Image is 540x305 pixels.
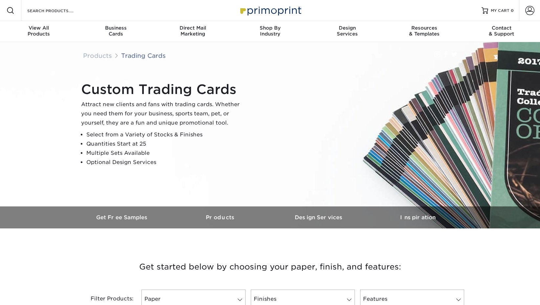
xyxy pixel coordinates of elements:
a: Trading Cards [121,52,166,59]
h3: Design Services [270,214,369,221]
span: Direct Mail [154,25,231,31]
a: Get Free Samples [73,206,172,228]
h3: Inspiration [369,214,467,221]
a: BusinessCards [77,21,154,42]
div: Industry [231,25,309,37]
div: & Templates [386,25,463,37]
li: Quantities Start at 25 [86,139,245,149]
h1: Custom Trading Cards [81,82,245,97]
h3: Get started below by choosing your paper, finish, and features: [78,252,462,282]
a: DesignServices [309,21,386,42]
span: Business [77,25,154,31]
a: Resources& Templates [386,21,463,42]
span: Shop By [231,25,309,31]
p: Attract new clients and fans with trading cards. Whether you need them for your business, sports ... [81,100,245,128]
span: MY CART [491,8,509,13]
span: Resources [386,25,463,31]
input: SEARCH PRODUCTS..... [27,7,91,14]
div: & Support [463,25,540,37]
a: Design Services [270,206,369,228]
li: Multiple Sets Available [86,149,245,158]
a: Inspiration [369,206,467,228]
li: Optional Design Services [86,158,245,167]
div: Cards [77,25,154,37]
div: Marketing [154,25,231,37]
span: Design [309,25,386,31]
a: Contact& Support [463,21,540,42]
img: Primoprint [237,3,303,17]
a: Products [172,206,270,228]
div: Services [309,25,386,37]
a: Shop ByIndustry [231,21,309,42]
a: Direct MailMarketing [154,21,231,42]
span: 0 [511,8,514,13]
span: Contact [463,25,540,31]
li: Select from a Variety of Stocks & Finishes [86,130,245,139]
h3: Products [172,214,270,221]
h3: Get Free Samples [73,214,172,221]
a: Products [83,52,112,59]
